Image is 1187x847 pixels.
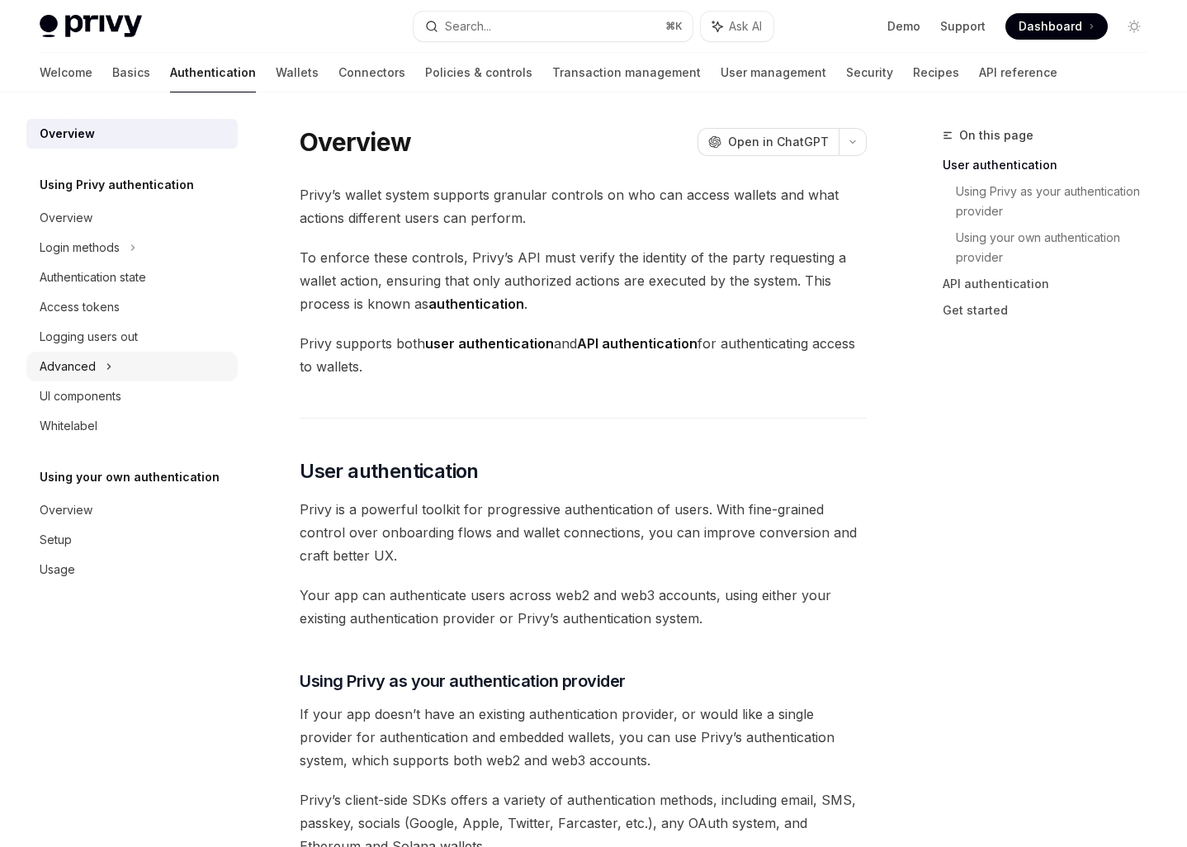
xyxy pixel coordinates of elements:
a: User authentication [943,152,1161,178]
div: Whitelabel [40,416,97,436]
strong: user authentication [425,335,554,352]
span: On this page [959,125,1033,145]
a: UI components [26,381,238,411]
a: API authentication [943,271,1161,297]
a: Usage [26,555,238,584]
a: Authentication state [26,263,238,292]
a: API reference [979,53,1057,92]
div: Search... [445,17,491,36]
h5: Using your own authentication [40,467,220,487]
span: Privy is a powerful toolkit for progressive authentication of users. With fine-grained control ov... [300,498,867,567]
button: Ask AI [701,12,773,41]
span: To enforce these controls, Privy’s API must verify the identity of the party requesting a wallet ... [300,246,867,315]
span: If your app doesn’t have an existing authentication provider, or would like a single provider for... [300,703,867,772]
div: Advanced [40,357,96,376]
a: Setup [26,525,238,555]
div: Authentication state [40,267,146,287]
span: Privy’s wallet system supports granular controls on who can access wallets and what actions diffe... [300,183,867,229]
div: Usage [40,560,75,580]
a: Demo [887,18,920,35]
img: light logo [40,15,142,38]
span: User authentication [300,458,479,485]
a: Welcome [40,53,92,92]
a: Get started [943,297,1161,324]
span: Your app can authenticate users across web2 and web3 accounts, using either your existing authent... [300,584,867,630]
strong: authentication [428,296,524,312]
h1: Overview [300,127,411,157]
a: Transaction management [552,53,701,92]
a: Logging users out [26,322,238,352]
span: Using Privy as your authentication provider [300,670,626,693]
a: Connectors [338,53,405,92]
button: Open in ChatGPT [698,128,839,156]
a: Access tokens [26,292,238,322]
a: Recipes [913,53,959,92]
a: Policies & controls [425,53,532,92]
a: Overview [26,203,238,233]
div: Setup [40,530,72,550]
div: Overview [40,208,92,228]
button: Search...⌘K [414,12,693,41]
a: Support [940,18,986,35]
a: Authentication [170,53,256,92]
span: Privy supports both and for authenticating access to wallets. [300,332,867,378]
a: Using your own authentication provider [956,225,1161,271]
a: Basics [112,53,150,92]
a: Dashboard [1005,13,1108,40]
a: Overview [26,119,238,149]
a: Security [846,53,893,92]
h5: Using Privy authentication [40,175,194,195]
div: Overview [40,500,92,520]
button: Toggle dark mode [1121,13,1147,40]
strong: API authentication [577,335,698,352]
div: Overview [40,124,95,144]
span: Dashboard [1019,18,1082,35]
a: Using Privy as your authentication provider [956,178,1161,225]
a: Wallets [276,53,319,92]
div: Login methods [40,238,120,258]
span: ⌘ K [665,20,683,33]
a: Whitelabel [26,411,238,441]
a: Overview [26,495,238,525]
div: Access tokens [40,297,120,317]
span: Ask AI [729,18,762,35]
div: UI components [40,386,121,406]
span: Open in ChatGPT [728,134,829,150]
a: User management [721,53,826,92]
div: Logging users out [40,327,138,347]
